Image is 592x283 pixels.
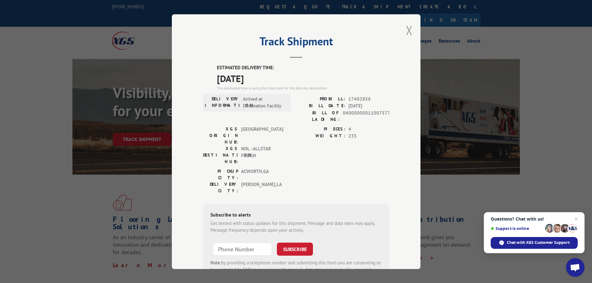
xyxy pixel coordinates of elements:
[205,95,240,109] label: DELIVERY INFORMATION:
[296,133,345,140] label: WEIGHT:
[203,126,238,145] label: XGS ORIGIN HUB:
[406,22,413,39] button: Close modal
[210,220,382,234] div: Get texted with status updates for this shipment. Message and data rates may apply. Message frequ...
[348,126,389,133] span: 4
[296,126,345,133] label: PIECES:
[210,211,382,220] div: Subscribe to alerts
[213,242,272,255] input: Phone Number
[566,258,585,277] div: Open chat
[296,103,345,110] label: BILL DATE:
[241,181,283,194] span: [PERSON_NAME] , LA
[203,37,389,49] h2: Track Shipment
[572,215,580,223] span: Close chat
[241,145,283,165] span: NOL - ALLSTAR FREIGH
[210,259,221,265] strong: Note:
[491,237,578,249] div: Chat with XGS Customer Support
[507,240,570,245] span: Chat with XGS Customer Support
[348,95,389,103] span: 17402858
[243,95,285,109] span: Arrived at Destination Facility
[348,133,389,140] span: 235
[217,85,389,91] div: The estimated time is using the time zone for the delivery destination.
[217,71,389,85] span: [DATE]
[296,109,340,122] label: BILL OF LADING:
[210,259,382,280] div: by providing a telephone number and submitting this form you are consenting to be contacted by SM...
[217,64,389,71] label: ESTIMATED DELIVERY TIME:
[343,109,389,122] span: 04000000011007577
[241,126,283,145] span: [GEOGRAPHIC_DATA]
[203,145,238,165] label: XGS DESTINATION HUB:
[241,168,283,181] span: ACWORTH , GA
[491,217,578,221] span: Questions? Chat with us!
[277,242,313,255] button: SUBSCRIBE
[203,168,238,181] label: PICKUP CITY:
[491,226,543,231] span: Support is online
[348,103,389,110] span: [DATE]
[296,95,345,103] label: PROBILL:
[203,181,238,194] label: DELIVERY CITY:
